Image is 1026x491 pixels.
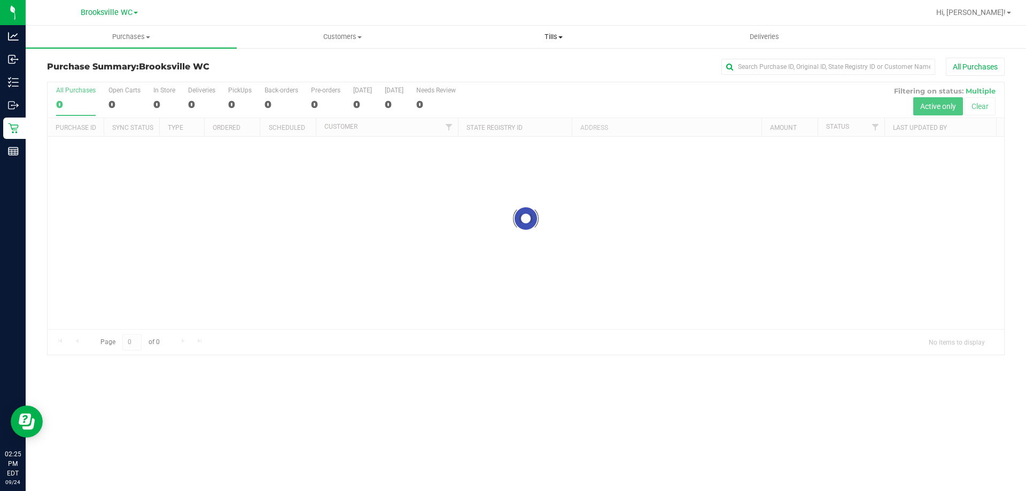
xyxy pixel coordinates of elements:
[448,32,658,42] span: Tills
[8,100,19,111] inline-svg: Outbound
[139,61,209,72] span: Brooksville WC
[448,26,659,48] a: Tills
[47,62,366,72] h3: Purchase Summary:
[237,32,447,42] span: Customers
[8,77,19,88] inline-svg: Inventory
[5,478,21,486] p: 09/24
[26,26,237,48] a: Purchases
[81,8,133,17] span: Brooksville WC
[721,59,935,75] input: Search Purchase ID, Original ID, State Registry ID or Customer Name...
[5,449,21,478] p: 02:25 PM EDT
[8,31,19,42] inline-svg: Analytics
[946,58,1005,76] button: All Purchases
[11,406,43,438] iframe: Resource center
[8,146,19,157] inline-svg: Reports
[659,26,870,48] a: Deliveries
[735,32,794,42] span: Deliveries
[8,123,19,134] inline-svg: Retail
[8,54,19,65] inline-svg: Inbound
[936,8,1006,17] span: Hi, [PERSON_NAME]!
[26,32,237,42] span: Purchases
[237,26,448,48] a: Customers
